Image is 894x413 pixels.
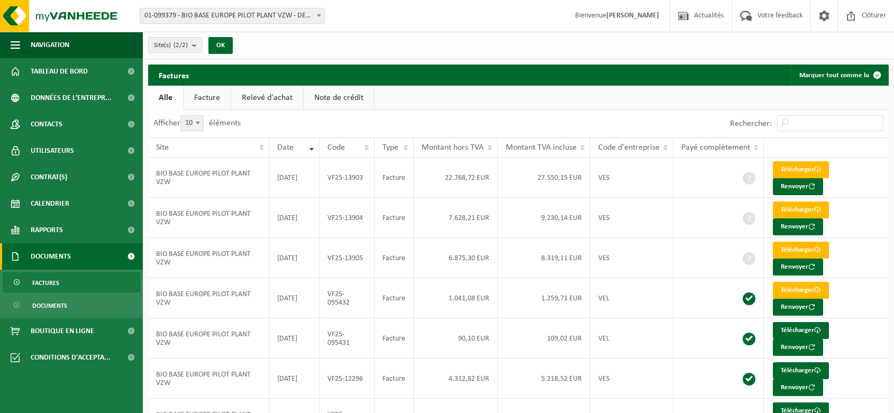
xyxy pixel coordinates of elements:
[148,86,183,110] a: Alle
[498,359,590,399] td: 5.218,52 EUR
[269,158,320,198] td: [DATE]
[32,273,59,293] span: Factures
[375,238,414,278] td: Facture
[154,38,188,53] span: Site(s)
[498,238,590,278] td: 8.319,11 EUR
[414,278,498,318] td: 1.041,08 EUR
[773,299,823,316] button: Renvoyer
[773,322,829,339] a: Télécharger
[153,119,241,127] label: Afficher éléments
[375,318,414,359] td: Facture
[31,243,71,270] span: Documents
[304,86,374,110] a: Note de crédit
[414,198,498,238] td: 7.628,21 EUR
[320,318,375,359] td: VF25-095431
[773,259,823,276] button: Renvoyer
[773,242,829,259] a: Télécharger
[31,137,74,164] span: Utilisateurs
[31,111,62,137] span: Contacts
[773,339,823,356] button: Renvoyer
[320,198,375,238] td: VF25-13904
[148,198,269,238] td: BIO BASE EUROPE PILOT PLANT VZW
[269,278,320,318] td: [DATE]
[31,85,112,111] span: Données de l'entrepr...
[231,86,303,110] a: Relevé d'achat
[32,296,67,316] span: Documents
[320,278,375,318] td: VF25-095432
[681,143,750,152] span: Payé complètement
[773,178,823,195] button: Renvoyer
[590,238,673,278] td: VES
[773,362,829,379] a: Télécharger
[606,12,659,20] strong: [PERSON_NAME]
[498,318,590,359] td: 109,02 EUR
[140,8,324,23] span: 01-099379 - BIO BASE EUROPE PILOT PLANT VZW - DESTELDONK
[590,198,673,238] td: VES
[791,65,888,86] button: Marquer tout comme lu
[327,143,345,152] span: Code
[31,164,67,190] span: Contrat(s)
[148,37,202,53] button: Site(s)(2/2)
[174,42,188,49] count: (2/2)
[375,198,414,238] td: Facture
[31,58,88,85] span: Tableau de bord
[320,158,375,198] td: VF25-13903
[140,8,325,24] span: 01-099379 - BIO BASE EUROPE PILOT PLANT VZW - DESTELDONK
[414,318,498,359] td: 90,10 EUR
[148,278,269,318] td: BIO BASE EUROPE PILOT PLANT VZW
[730,120,772,128] label: Rechercher:
[506,143,577,152] span: Montant TVA incluse
[208,37,233,54] button: OK
[31,344,111,371] span: Conditions d'accepta...
[590,278,673,318] td: VEL
[773,218,823,235] button: Renvoyer
[320,359,375,399] td: VF25-12296
[414,238,498,278] td: 6.875,30 EUR
[3,295,140,315] a: Documents
[269,238,320,278] td: [DATE]
[598,143,660,152] span: Code d'entreprise
[180,115,204,131] span: 10
[590,158,673,198] td: VES
[414,158,498,198] td: 22.768,72 EUR
[31,190,69,217] span: Calendrier
[31,318,94,344] span: Boutique en ligne
[773,379,823,396] button: Renvoyer
[148,318,269,359] td: BIO BASE EUROPE PILOT PLANT VZW
[498,278,590,318] td: 1.259,71 EUR
[590,318,673,359] td: VEL
[148,65,199,85] h2: Factures
[277,143,294,152] span: Date
[181,116,203,131] span: 10
[31,217,63,243] span: Rapports
[148,238,269,278] td: BIO BASE EUROPE PILOT PLANT VZW
[31,32,69,58] span: Navigation
[498,158,590,198] td: 27.550,15 EUR
[269,359,320,399] td: [DATE]
[184,86,231,110] a: Facture
[773,282,829,299] a: Télécharger
[498,198,590,238] td: 9.230,14 EUR
[375,278,414,318] td: Facture
[422,143,484,152] span: Montant hors TVA
[3,272,140,292] a: Factures
[148,359,269,399] td: BIO BASE EUROPE PILOT PLANT VZW
[375,158,414,198] td: Facture
[269,198,320,238] td: [DATE]
[773,201,829,218] a: Télécharger
[414,359,498,399] td: 4.312,82 EUR
[269,318,320,359] td: [DATE]
[375,359,414,399] td: Facture
[773,161,829,178] a: Télécharger
[320,238,375,278] td: VF25-13905
[156,143,169,152] span: Site
[148,158,269,198] td: BIO BASE EUROPE PILOT PLANT VZW
[382,143,398,152] span: Type
[590,359,673,399] td: VES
